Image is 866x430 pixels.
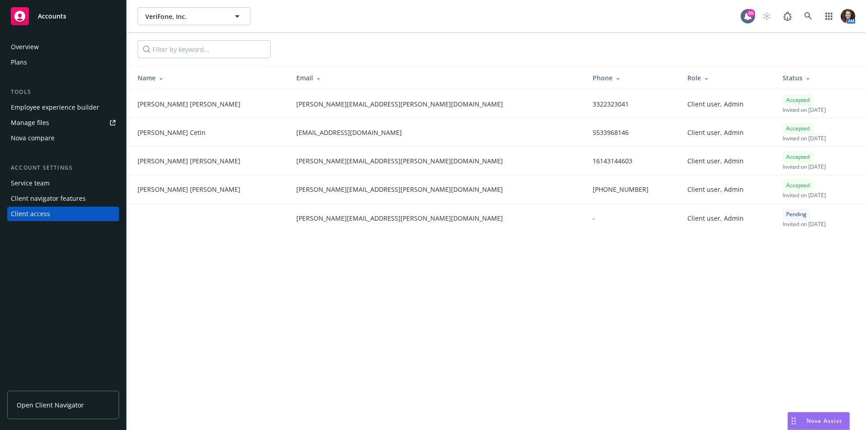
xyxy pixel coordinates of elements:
[296,73,579,83] div: Email
[806,417,842,425] span: Nova Assist
[799,7,817,25] a: Search
[758,7,776,25] a: Start snowing
[7,88,119,97] div: Tools
[138,7,250,25] button: VeriFone, Inc.
[296,185,503,194] span: [PERSON_NAME][EMAIL_ADDRESS][PERSON_NAME][DOMAIN_NAME]
[786,210,806,218] span: Pending
[786,153,810,161] span: Accepted
[7,4,119,29] a: Accounts
[7,191,119,206] a: Client navigator features
[783,163,826,171] span: Invited on [DATE]
[783,191,826,199] span: Invited on [DATE]
[687,128,744,137] span: Client user, Admin
[687,213,744,223] span: Client user, Admin
[788,412,799,430] div: Drag to move
[296,99,503,109] span: [PERSON_NAME][EMAIL_ADDRESS][PERSON_NAME][DOMAIN_NAME]
[11,40,39,54] div: Overview
[7,131,119,145] a: Nova compare
[11,131,55,145] div: Nova compare
[296,128,402,137] span: [EMAIL_ADDRESS][DOMAIN_NAME]
[747,9,755,17] div: 85
[296,156,503,166] span: [PERSON_NAME][EMAIL_ADDRESS][PERSON_NAME][DOMAIN_NAME]
[783,106,826,114] span: Invited on [DATE]
[593,185,649,194] span: [PHONE_NUMBER]
[138,128,206,137] span: [PERSON_NAME] Cetin
[17,400,84,410] span: Open Client Navigator
[841,9,855,23] img: photo
[11,176,50,190] div: Service team
[820,7,838,25] a: Switch app
[138,99,240,109] span: [PERSON_NAME] [PERSON_NAME]
[783,134,826,142] span: Invited on [DATE]
[296,213,503,223] span: [PERSON_NAME][EMAIL_ADDRESS][PERSON_NAME][DOMAIN_NAME]
[138,185,240,194] span: [PERSON_NAME] [PERSON_NAME]
[786,96,810,104] span: Accepted
[145,12,223,21] span: VeriFone, Inc.
[593,128,629,137] span: 5533968146
[11,207,50,221] div: Client access
[11,191,86,206] div: Client navigator features
[593,99,629,109] span: 3322323041
[593,73,673,83] div: Phone
[11,100,99,115] div: Employee experience builder
[593,213,595,223] span: -
[11,55,27,69] div: Plans
[7,176,119,190] a: Service team
[7,116,119,130] a: Manage files
[7,100,119,115] a: Employee experience builder
[38,13,66,20] span: Accounts
[7,163,119,172] div: Account settings
[138,73,282,83] div: Name
[11,116,49,130] div: Manage files
[687,73,768,83] div: Role
[7,40,119,54] a: Overview
[788,412,850,430] button: Nova Assist
[778,7,797,25] a: Report a Bug
[783,220,826,228] span: Invited on [DATE]
[786,125,810,133] span: Accepted
[138,40,271,58] input: Filter by keyword...
[138,156,240,166] span: [PERSON_NAME] [PERSON_NAME]
[783,73,859,83] div: Status
[687,99,744,109] span: Client user, Admin
[7,55,119,69] a: Plans
[593,156,632,166] span: 16143144603
[786,181,810,190] span: Accepted
[7,207,119,221] a: Client access
[687,156,744,166] span: Client user, Admin
[687,185,744,194] span: Client user, Admin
